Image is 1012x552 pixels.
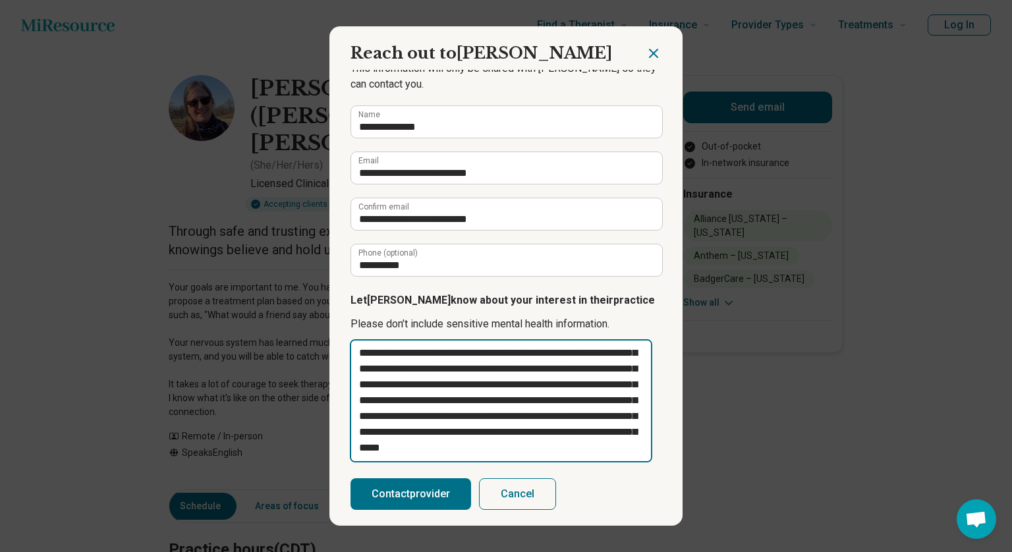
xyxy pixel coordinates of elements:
p: This information will only be shared with [PERSON_NAME] so they can contact you. [351,61,661,92]
button: Close dialog [646,45,661,61]
label: Confirm email [358,203,409,211]
button: Cancel [479,478,556,510]
span: Reach out to [PERSON_NAME] [351,43,612,63]
p: Please don’t include sensitive mental health information. [351,316,661,332]
label: Email [358,157,379,165]
button: Contactprovider [351,478,471,510]
label: Phone (optional) [358,249,418,257]
label: Name [358,111,380,119]
p: Let [PERSON_NAME] know about your interest in their practice [351,292,661,308]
